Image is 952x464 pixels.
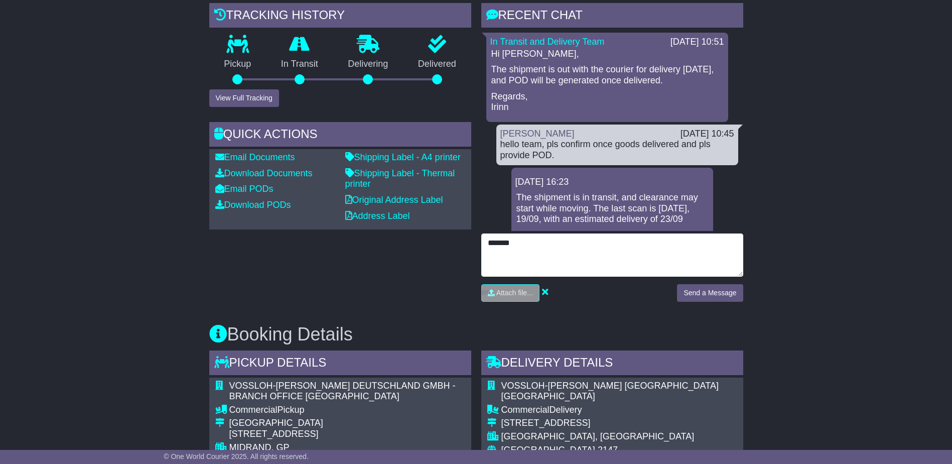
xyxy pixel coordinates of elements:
[670,37,724,48] div: [DATE] 10:51
[516,192,708,225] p: The shipment is in transit, and clearance may start while moving. The last scan is [DATE], 19/09,...
[209,89,279,107] button: View Full Tracking
[266,59,333,70] p: In Transit
[501,445,595,455] span: [GEOGRAPHIC_DATA]
[345,211,410,221] a: Address Label
[403,59,471,70] p: Delivered
[229,418,465,429] div: [GEOGRAPHIC_DATA]
[490,37,605,47] a: In Transit and Delivery Team
[215,200,291,210] a: Download PODs
[500,139,734,161] div: hello team, pls confirm once goods delivered and pls provide POD.
[515,177,709,188] div: [DATE] 16:23
[491,91,723,113] p: Regards, Irinn
[215,152,295,162] a: Email Documents
[209,59,266,70] p: Pickup
[209,122,471,149] div: Quick Actions
[229,405,465,416] div: Pickup
[209,351,471,378] div: Pickup Details
[681,129,734,140] div: [DATE] 10:45
[345,195,443,205] a: Original Address Label
[598,445,618,455] span: 2147
[209,3,471,30] div: Tracking history
[516,230,708,252] p: We moved the estimated delivery in our portal from 22/09 to 23/09.
[491,49,723,60] p: Hi [PERSON_NAME],
[215,184,274,194] a: Email PODs
[501,405,737,416] div: Delivery
[209,324,743,344] h3: Booking Details
[481,3,743,30] div: RECENT CHAT
[501,405,550,415] span: Commercial
[501,381,719,402] span: VOSSLOH-[PERSON_NAME] [GEOGRAPHIC_DATA] [GEOGRAPHIC_DATA]
[501,431,737,442] div: [GEOGRAPHIC_DATA], [GEOGRAPHIC_DATA]
[164,452,309,460] span: © One World Courier 2025. All rights reserved.
[501,418,737,429] div: [STREET_ADDRESS]
[345,152,461,162] a: Shipping Label - A4 printer
[229,429,465,440] div: [STREET_ADDRESS]
[229,442,465,453] div: MIDRAND, GP
[229,405,278,415] span: Commercial
[677,284,743,302] button: Send a Message
[229,381,456,402] span: VOSSLOH-[PERSON_NAME] DEUTSCHLAND GMBH -BRANCH OFFICE [GEOGRAPHIC_DATA]
[500,129,575,139] a: [PERSON_NAME]
[481,351,743,378] div: Delivery Details
[333,59,403,70] p: Delivering
[345,168,455,189] a: Shipping Label - Thermal printer
[491,64,723,86] p: The shipment is out with the courier for delivery [DATE], and POD will be generated once delivered.
[215,168,313,178] a: Download Documents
